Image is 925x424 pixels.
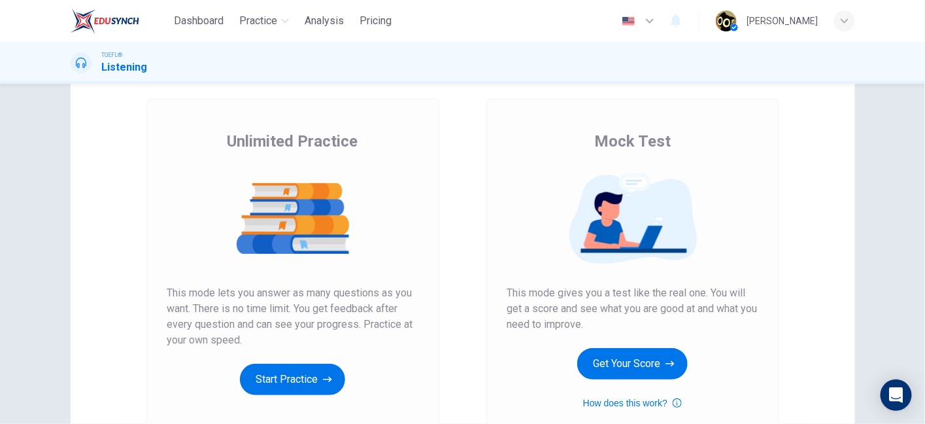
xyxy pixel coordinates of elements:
[71,8,169,34] a: EduSynch logo
[583,395,682,411] button: How does this work?
[167,285,418,348] span: This mode lets you answer as many questions as you want. There is no time limit. You get feedback...
[881,380,912,411] div: Open Intercom Messenger
[240,364,345,395] button: Start Practice
[234,9,294,33] button: Practice
[227,131,358,152] span: Unlimited Practice
[354,9,397,33] button: Pricing
[169,9,229,33] button: Dashboard
[507,285,758,332] span: This mode gives you a test like the real one. You will get a score and see what you are good at a...
[577,348,688,380] button: Get Your Score
[594,131,671,152] span: Mock Test
[620,16,637,26] img: en
[716,10,737,31] img: Profile picture
[360,13,392,29] span: Pricing
[299,9,349,33] button: Analysis
[102,50,123,60] span: TOEFL®
[174,13,224,29] span: Dashboard
[102,60,148,75] h1: Listening
[239,13,277,29] span: Practice
[747,13,818,29] div: [PERSON_NAME]
[305,13,344,29] span: Analysis
[71,8,139,34] img: EduSynch logo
